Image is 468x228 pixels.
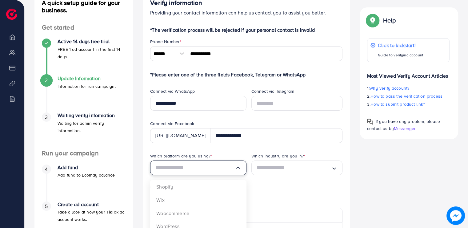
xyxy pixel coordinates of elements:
h4: Run your campaign [34,149,133,157]
span: Messenger [394,125,416,132]
p: Guide to verifying account [378,51,423,59]
div: Search for option [251,161,342,175]
h4: Active 14 days free trial [58,39,126,44]
li: Update Information [34,75,133,112]
span: (compulsory) [174,201,196,206]
span: 3 [45,114,48,121]
span: If you have any problem, please contact us by [367,118,440,132]
input: Search for option [257,163,331,173]
p: Waiting for admin verify information. [58,120,126,134]
span: Why verify account? [369,85,409,91]
h4: Get started [34,24,133,31]
p: Information for run campaign. [58,83,116,90]
p: *Please enter one of the three fields Facebook, Telegram or WhatsApp [150,71,342,78]
li: Active 14 days free trial [34,39,133,75]
p: Take a look at how your TikTok ad account works. [58,208,126,223]
p: 3. [367,100,450,108]
span: 2 [45,77,48,84]
li: Add fund [34,165,133,202]
label: Connect via WhatsApp [150,88,195,94]
h4: Which product you’re selling? [150,185,342,193]
img: Popup guide [367,119,373,125]
input: Search for option [155,163,235,173]
h4: Add fund [58,165,115,170]
img: image [446,206,465,225]
label: Which platform are you using? [150,153,212,159]
span: 5 [45,203,48,210]
img: Popup guide [367,15,378,26]
p: *The verification process will be rejected if your personal contact is invalid [150,26,342,34]
p: 2. [367,92,450,100]
label: Product Url [150,200,196,206]
p: Add fund to Ecomdy balance [58,171,115,179]
span: How to pass the verification process [370,93,442,99]
h4: Update Information [58,75,116,81]
p: Providing your contact information can help us contact you to assist you better. [150,9,342,16]
div: Search for option [150,161,246,175]
p: Help [383,17,396,24]
img: logo [6,9,17,20]
label: Connect via Telegram [251,88,294,94]
span: How to submit product link? [370,101,425,107]
p: FREE 1 ad account in the first 14 days. [58,46,126,60]
h4: Waiting verify information [58,112,126,118]
p: Most Viewed Verify Account Articles [367,67,450,79]
p: 1. [367,84,450,92]
span: 4 [45,166,48,173]
label: Phone Number [150,39,181,45]
h4: Create ad account [58,202,126,207]
p: Click to kickstart! [378,42,423,49]
div: [URL][DOMAIN_NAME] [150,128,210,143]
li: Waiting verify information [34,112,133,149]
label: Which industry are you in? [251,153,305,159]
label: Connect via Facebook [150,120,194,127]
